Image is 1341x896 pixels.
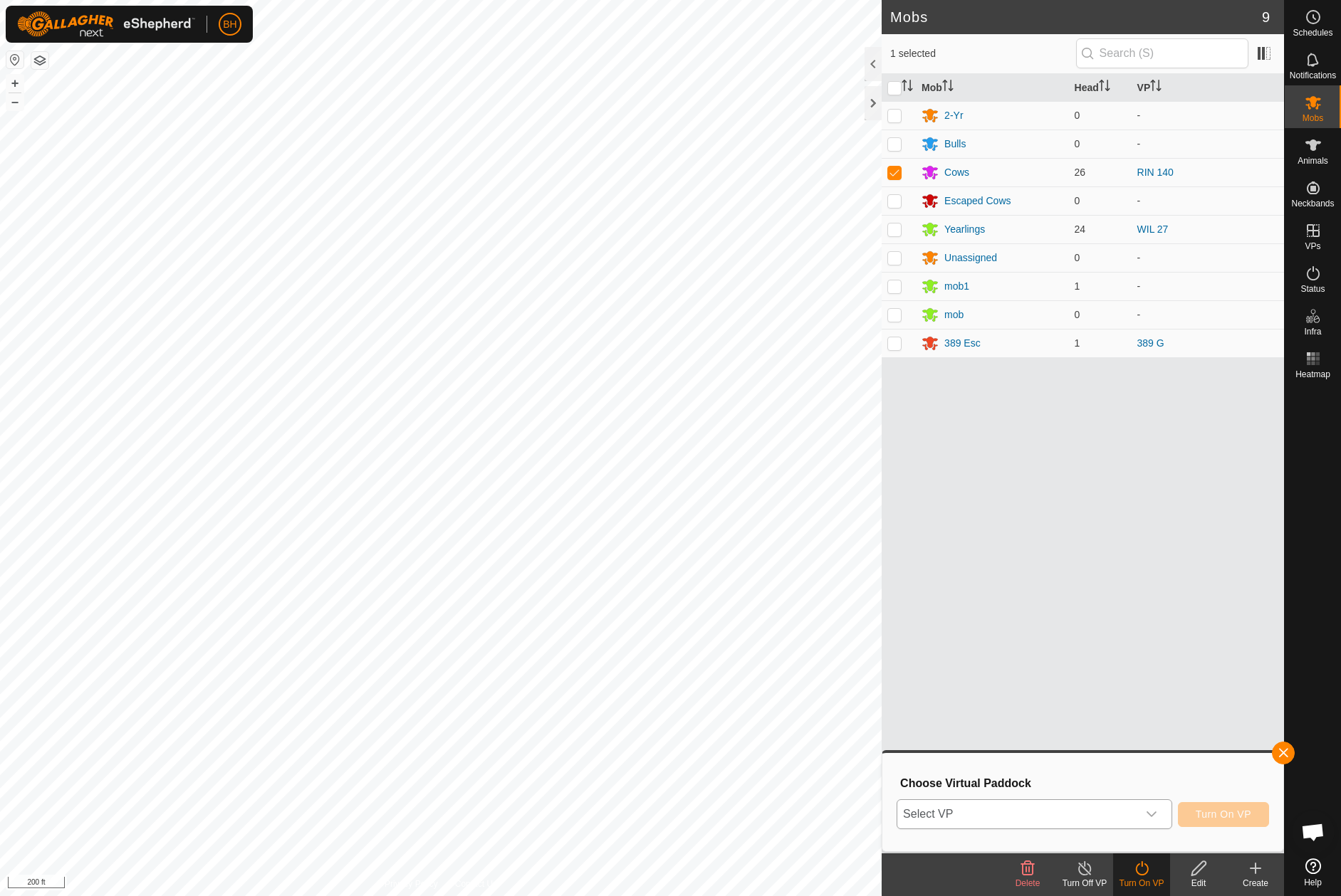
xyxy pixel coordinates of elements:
[944,307,964,322] div: mob
[916,74,1068,102] th: Mob
[902,82,913,93] p-sorticon: Activate to sort
[223,17,236,32] span: BH
[1291,199,1334,208] span: Neckbands
[385,877,438,890] a: Privacy Policy
[1075,167,1086,178] span: 26
[1290,71,1336,80] span: Notifications
[1293,28,1332,37] span: Schedules
[1075,280,1080,292] span: 1
[1113,877,1170,890] div: Turn On VP
[1069,74,1132,102] th: Head
[1196,808,1251,820] span: Turn On VP
[1304,878,1322,887] span: Help
[944,222,985,237] div: Yearlings
[1137,223,1169,235] a: WIL 27
[1016,878,1040,888] span: Delete
[1304,327,1321,336] span: Infra
[1170,877,1227,890] div: Edit
[1075,337,1080,349] span: 1
[1303,114,1323,122] span: Mobs
[897,800,1137,828] span: Select VP
[31,52,48,69] button: Map Layers
[1298,157,1328,165] span: Animals
[1132,272,1284,300] td: -
[1132,130,1284,158] td: -
[1137,337,1164,349] a: 389 G
[1132,300,1284,329] td: -
[1178,802,1269,827] button: Turn On VP
[1292,811,1335,853] div: Open chat
[1305,242,1320,251] span: VPs
[944,108,963,123] div: 2-Yr
[6,93,24,110] button: –
[1076,38,1248,68] input: Search (S)
[1227,877,1284,890] div: Create
[1132,243,1284,272] td: -
[6,51,24,68] button: Reset Map
[1300,285,1325,293] span: Status
[1075,110,1080,121] span: 0
[944,251,997,265] div: Unassigned
[1075,223,1086,235] span: 24
[944,165,969,180] div: Cows
[1285,853,1341,892] a: Help
[1295,370,1330,379] span: Heatmap
[1099,82,1110,93] p-sorticon: Activate to sort
[1150,82,1162,93] p-sorticon: Activate to sort
[1075,195,1080,206] span: 0
[1137,167,1174,178] a: RIN 140
[1132,74,1284,102] th: VP
[944,279,969,294] div: mob1
[942,82,954,93] p-sorticon: Activate to sort
[1075,252,1080,263] span: 0
[944,336,981,351] div: 389 Esc
[944,137,966,152] div: Bulls
[1132,186,1284,215] td: -
[944,194,1011,209] div: Escaped Cows
[6,75,24,92] button: +
[1056,877,1113,890] div: Turn Off VP
[455,877,497,890] a: Contact Us
[1132,101,1284,130] td: -
[1075,309,1080,320] span: 0
[1137,800,1166,828] div: dropdown trigger
[17,11,195,37] img: Gallagher Logo
[1262,6,1270,28] span: 9
[890,46,1076,61] span: 1 selected
[1075,138,1080,149] span: 0
[890,9,1262,26] h2: Mobs
[900,776,1269,790] h3: Choose Virtual Paddock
